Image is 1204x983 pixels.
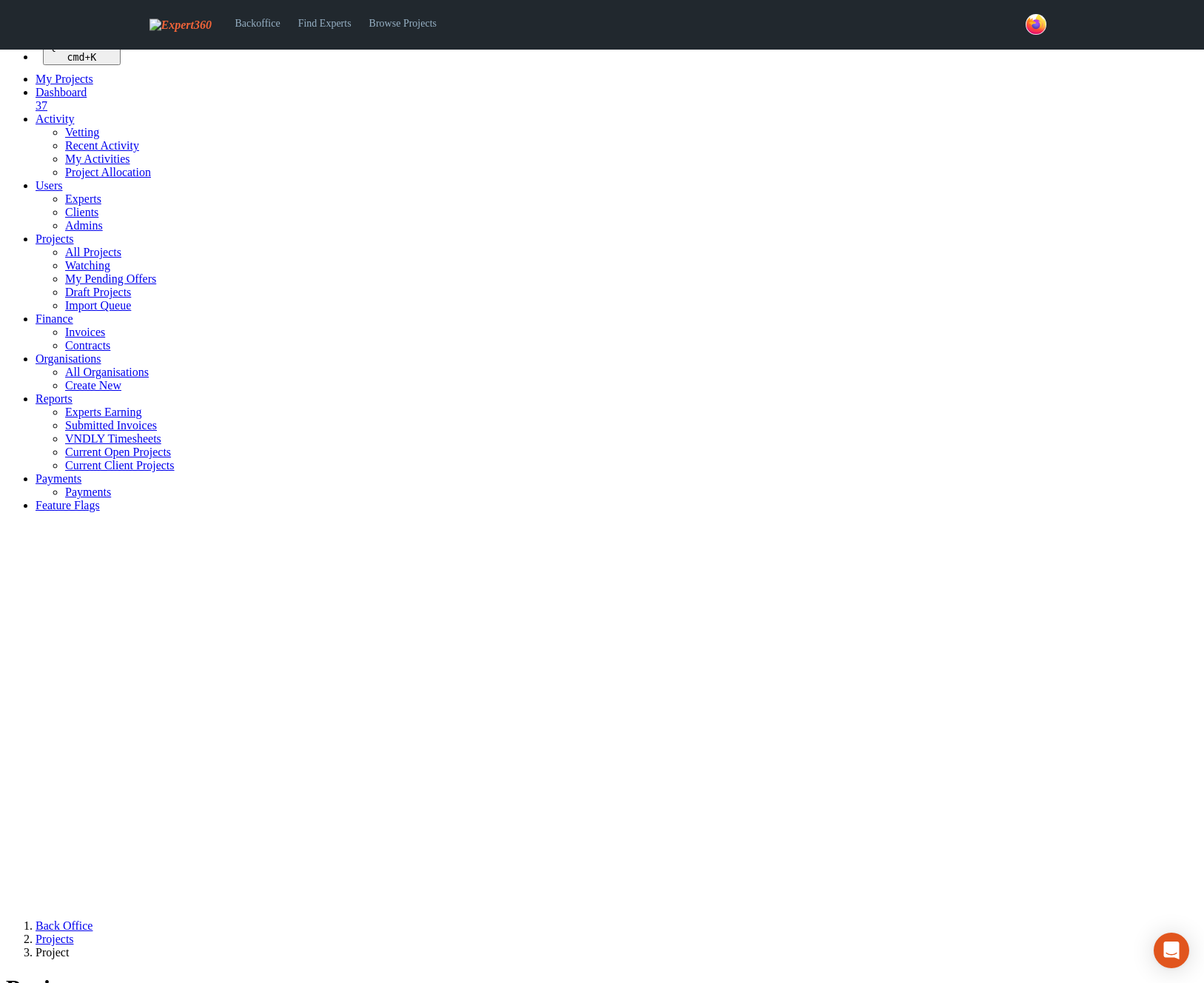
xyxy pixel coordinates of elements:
a: Project Allocation [65,166,151,178]
a: Recent Activity [65,139,139,152]
img: Expert360 [149,19,212,32]
a: Payments [65,486,111,498]
a: Submitted Invoices [65,419,157,432]
a: Organisations [36,352,101,365]
img: 43c7540e-2bad-45db-b78b-6a21b27032e5-normal.png [1026,14,1046,35]
a: Reports [36,392,73,405]
a: My Activities [65,152,130,165]
a: Current Open Projects [65,446,171,458]
a: My Pending Offers [65,272,156,285]
li: Project [36,946,1198,959]
a: Experts Earning [65,406,142,418]
div: Open Intercom Messenger [1154,933,1189,968]
a: Vetting [65,126,99,138]
a: Admins [65,219,103,232]
a: Finance [36,312,73,325]
span: 37 [36,99,47,112]
kbd: cmd [67,52,84,63]
button: Quick search... cmd+K [43,38,121,65]
span: Dashboard [36,86,87,98]
a: Experts [65,192,101,205]
a: Current Client Projects [65,459,175,472]
a: Import Queue [65,299,131,312]
a: All Projects [65,246,121,258]
a: My Projects [36,73,93,85]
a: Draft Projects [65,286,131,298]
a: VNDLY Timesheets [65,432,161,445]
a: Clients [65,206,98,218]
a: Contracts [65,339,110,352]
a: Invoices [65,326,105,338]
a: Projects [36,232,74,245]
a: Payments [36,472,81,485]
a: Projects [36,933,74,945]
a: Back Office [36,919,93,932]
a: Dashboard 37 [36,86,1198,113]
a: Activity [36,113,74,125]
div: + [49,52,115,63]
a: Feature Flags [36,499,100,511]
a: Watching [65,259,110,272]
a: Users [36,179,62,192]
a: Create New [65,379,121,392]
a: All Organisations [65,366,149,378]
kbd: K [90,52,96,63]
